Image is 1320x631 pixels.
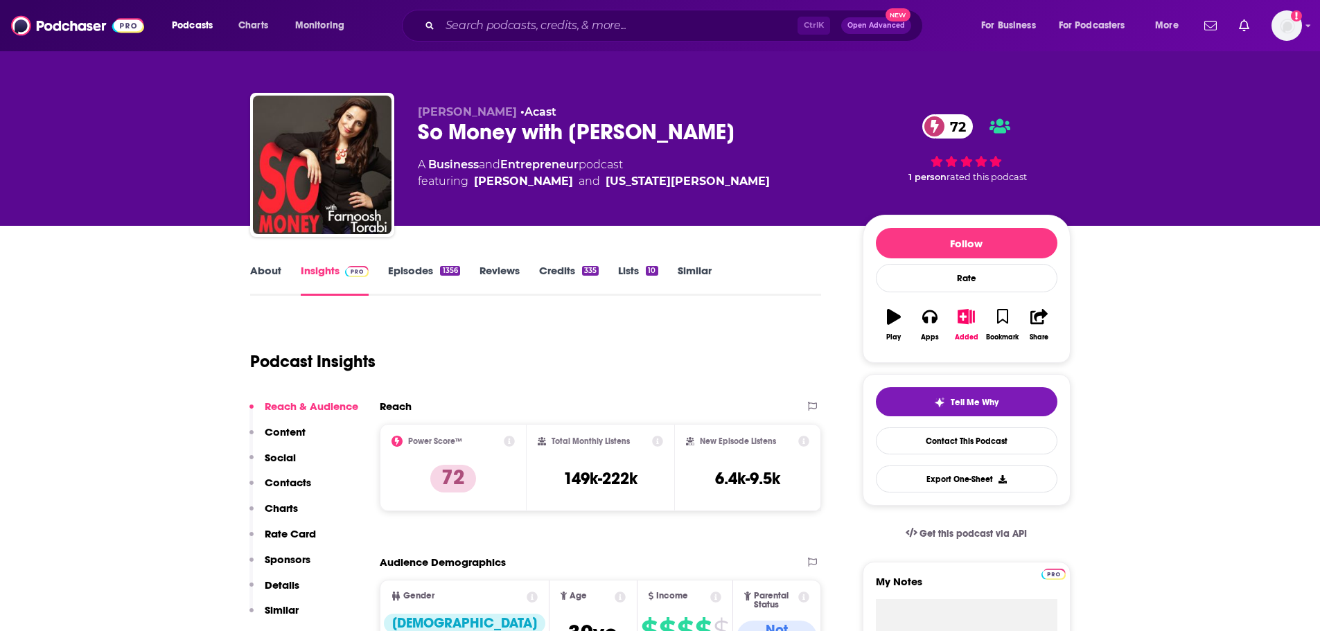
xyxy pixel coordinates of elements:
[229,15,276,37] a: Charts
[908,172,947,182] span: 1 person
[563,468,637,489] h3: 149k-222k
[250,351,376,372] h1: Podcast Insights
[380,556,506,569] h2: Audience Demographics
[985,300,1021,350] button: Bookmark
[876,465,1057,492] button: Export One-Sheet
[525,105,556,118] a: Acast
[606,173,770,190] div: [US_STATE][PERSON_NAME]
[971,15,1053,37] button: open menu
[408,436,462,446] h2: Power Score™
[428,158,479,171] a: Business
[418,173,770,190] span: featuring
[947,172,1027,182] span: rated this podcast
[265,400,358,413] p: Reach & Audience
[919,528,1027,540] span: Get this podcast via API
[1271,10,1302,41] span: Logged in as tgilbride
[265,425,306,438] p: Content
[265,476,311,489] p: Contacts
[922,114,973,139] a: 72
[172,16,213,35] span: Podcasts
[345,266,369,277] img: Podchaser Pro
[1041,567,1066,580] a: Pro website
[388,264,459,296] a: Episodes1356
[301,264,369,296] a: InsightsPodchaser Pro
[876,228,1057,258] button: Follow
[440,15,798,37] input: Search podcasts, credits, & more...
[249,451,296,477] button: Social
[955,333,978,341] div: Added
[876,427,1057,454] a: Contact This Podcast
[249,501,298,527] button: Charts
[921,333,939,341] div: Apps
[265,603,299,616] p: Similar
[418,105,517,118] span: [PERSON_NAME]
[1041,569,1066,580] img: Podchaser Pro
[430,465,476,492] p: 72
[1233,14,1255,37] a: Show notifications dropdown
[986,333,1019,341] div: Bookmark
[265,451,296,464] p: Social
[618,264,658,296] a: Lists10
[418,157,770,190] div: A podcast
[876,387,1057,416] button: tell me why sparkleTell Me Why
[552,436,630,446] h2: Total Monthly Listens
[479,158,500,171] span: and
[403,592,434,601] span: Gender
[440,266,459,276] div: 1356
[936,114,973,139] span: 72
[876,575,1057,599] label: My Notes
[841,17,911,34] button: Open AdvancedNew
[285,15,362,37] button: open menu
[162,15,231,37] button: open menu
[249,400,358,425] button: Reach & Audience
[295,16,344,35] span: Monitoring
[981,16,1036,35] span: For Business
[415,10,936,42] div: Search podcasts, credits, & more...
[265,527,316,540] p: Rate Card
[380,400,412,413] h2: Reach
[249,527,316,553] button: Rate Card
[1050,15,1145,37] button: open menu
[1030,333,1048,341] div: Share
[951,397,998,408] span: Tell Me Why
[1199,14,1222,37] a: Show notifications dropdown
[249,553,310,578] button: Sponsors
[265,578,299,592] p: Details
[479,264,520,296] a: Reviews
[895,517,1039,551] a: Get this podcast via API
[1059,16,1125,35] span: For Podcasters
[863,105,1071,191] div: 72 1 personrated this podcast
[798,17,830,35] span: Ctrl K
[886,333,901,341] div: Play
[1145,15,1196,37] button: open menu
[678,264,712,296] a: Similar
[948,300,984,350] button: Added
[265,553,310,566] p: Sponsors
[249,578,299,604] button: Details
[1271,10,1302,41] img: User Profile
[249,476,311,501] button: Contacts
[754,592,796,610] span: Parental Status
[1291,10,1302,21] svg: Email not verified
[656,592,688,601] span: Income
[249,603,299,629] button: Similar
[700,436,776,446] h2: New Episode Listens
[500,158,579,171] a: Entrepreneur
[265,501,298,515] p: Charts
[1155,16,1179,35] span: More
[1021,300,1057,350] button: Share
[579,173,600,190] span: and
[847,22,905,29] span: Open Advanced
[715,468,780,489] h3: 6.4k-9.5k
[11,12,144,39] img: Podchaser - Follow, Share and Rate Podcasts
[912,300,948,350] button: Apps
[886,8,910,21] span: New
[582,266,599,276] div: 335
[474,173,573,190] a: Farnoosh Torabi
[249,425,306,451] button: Content
[253,96,391,234] img: So Money with Farnoosh Torabi
[1271,10,1302,41] button: Show profile menu
[646,266,658,276] div: 10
